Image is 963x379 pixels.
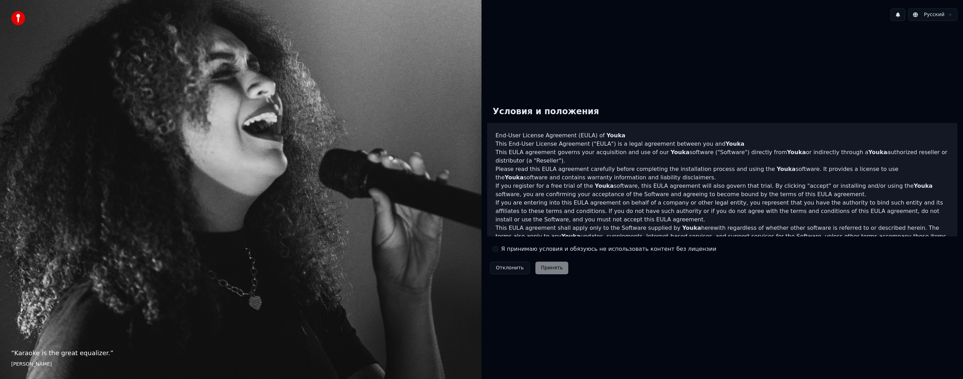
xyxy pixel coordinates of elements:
[777,166,796,172] span: Youka
[495,165,949,182] p: Please read this EULA agreement carefully before completing the installation process and using th...
[682,225,701,231] span: Youka
[495,224,949,249] p: This EULA agreement shall apply only to the Software supplied by herewith regardless of whether o...
[495,199,949,224] p: If you are entering into this EULA agreement on behalf of a company or other legal entity, you re...
[490,262,530,274] button: Отклонить
[505,174,523,181] span: Youka
[787,149,806,156] span: Youka
[11,11,25,25] img: youka
[595,182,614,189] span: Youka
[495,182,949,199] p: If you register for a free trial of the software, this EULA agreement will also govern that trial...
[914,182,933,189] span: Youka
[11,348,470,358] p: “ Karaoke is the great equalizer. ”
[868,149,887,156] span: Youka
[495,131,949,140] h3: End-User License Agreement (EULA) of
[725,140,744,147] span: Youka
[606,132,625,139] span: Youka
[495,140,949,148] p: This End-User License Agreement ("EULA") is a legal agreement between you and
[501,245,716,253] label: Я принимаю условия и обязуюсь не использовать контент без лицензии
[670,149,689,156] span: Youka
[495,148,949,165] p: This EULA agreement governs your acquisition and use of our software ("Software") directly from o...
[11,361,470,368] footer: [PERSON_NAME]
[562,233,581,240] span: Youka
[487,101,605,123] div: Условия и положения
